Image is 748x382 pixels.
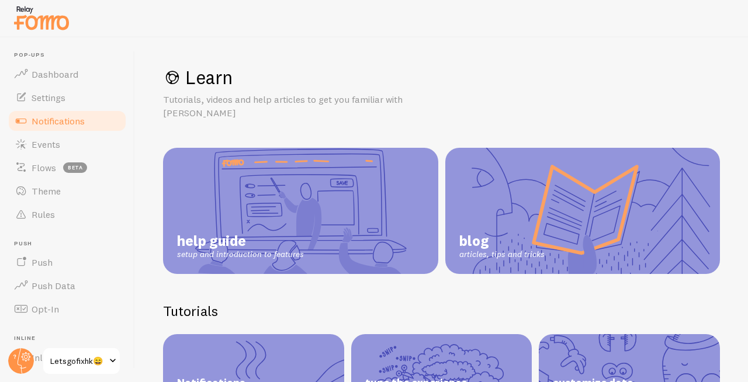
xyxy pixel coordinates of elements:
[32,256,53,268] span: Push
[32,185,61,197] span: Theme
[163,93,444,120] p: Tutorials, videos and help articles to get you familiar with [PERSON_NAME]
[163,65,720,89] h1: Learn
[14,335,127,342] span: Inline
[7,86,127,109] a: Settings
[32,303,59,315] span: Opt-In
[459,249,545,260] span: articles, tips and tricks
[14,240,127,248] span: Push
[7,274,127,297] a: Push Data
[7,203,127,226] a: Rules
[12,3,71,33] img: fomo-relay-logo-orange.svg
[163,148,438,274] a: help guide setup and introduction to features
[177,232,304,249] span: help guide
[32,162,56,173] span: Flows
[32,138,60,150] span: Events
[7,251,127,274] a: Push
[50,354,106,368] span: Letsgofixhk😄
[7,297,127,321] a: Opt-In
[7,179,127,203] a: Theme
[177,249,304,260] span: setup and introduction to features
[42,347,121,375] a: Letsgofixhk😄
[32,92,65,103] span: Settings
[32,68,78,80] span: Dashboard
[445,148,721,274] a: blog articles, tips and tricks
[32,115,85,127] span: Notifications
[32,280,75,291] span: Push Data
[63,162,87,173] span: beta
[7,62,127,86] a: Dashboard
[32,209,55,220] span: Rules
[459,232,545,249] span: blog
[7,133,127,156] a: Events
[163,302,720,320] h2: Tutorials
[7,156,127,179] a: Flows beta
[7,109,127,133] a: Notifications
[7,346,127,369] a: Inline
[14,51,127,59] span: Pop-ups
